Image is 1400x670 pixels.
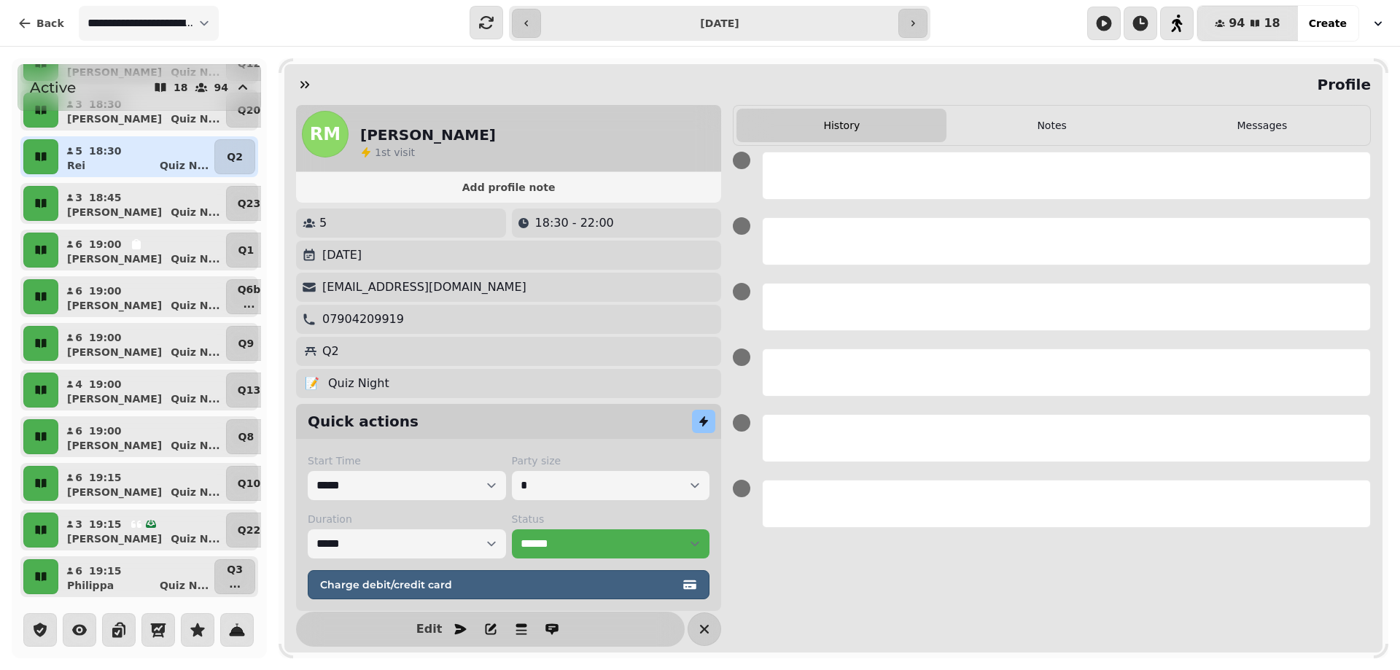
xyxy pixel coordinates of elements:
p: [PERSON_NAME] [67,392,162,406]
p: 18:30 - 22:00 [535,214,614,232]
p: Q23 [238,196,260,211]
label: Status [512,512,710,526]
button: 619:00[PERSON_NAME]Quiz N... [61,279,223,314]
span: Edit [421,623,438,635]
button: Q23 [226,186,273,221]
p: Q13 [238,383,260,397]
p: 19:00 [89,237,122,252]
button: Back [6,6,76,41]
span: 1 [375,147,381,158]
p: Q3 [227,562,243,577]
p: [DATE] [322,246,362,264]
p: 5 [319,214,327,232]
button: 419:00[PERSON_NAME]Quiz N... [61,373,223,408]
p: Q2 [322,343,339,360]
p: Q10 [238,476,260,491]
p: Quiz N ... [171,205,219,219]
p: Quiz N ... [171,485,219,499]
p: 19:00 [89,330,122,345]
p: 4 [74,377,83,392]
button: Active1894 [17,64,261,111]
p: 19:15 [89,564,122,578]
p: Quiz N ... [171,531,219,546]
p: Q1 [238,243,254,257]
button: 619:00[PERSON_NAME]Quiz N... [61,419,223,454]
p: Philippa [67,578,114,593]
p: Quiz Night [328,375,389,392]
p: 6 [74,564,83,578]
p: Q8 [238,429,254,444]
button: 318:45[PERSON_NAME]Quiz N... [61,186,223,221]
span: Add profile note [314,182,704,192]
p: Quiz N ... [171,112,219,126]
button: Q10 [226,466,273,501]
button: 619:15[PERSON_NAME]Quiz N... [61,466,223,501]
p: [PERSON_NAME] [67,485,162,499]
button: Notes [946,109,1156,142]
span: RM [310,125,341,143]
button: 619:00[PERSON_NAME]Quiz N... [61,326,223,361]
p: 19:00 [89,284,122,298]
p: [PERSON_NAME] [67,112,162,126]
p: [PERSON_NAME] [67,438,162,453]
label: Start Time [308,453,506,468]
span: Create [1309,18,1347,28]
p: [EMAIL_ADDRESS][DOMAIN_NAME] [322,278,526,296]
button: Q3... [214,559,255,594]
p: 18 [174,82,187,93]
button: Q13 [226,373,273,408]
h2: [PERSON_NAME] [360,125,496,145]
p: Quiz N ... [171,252,219,266]
p: 19:15 [89,517,122,531]
button: Q8 [226,419,267,454]
button: Messages [1157,109,1367,142]
p: [PERSON_NAME] [67,345,162,359]
p: 19:00 [89,377,122,392]
span: 18 [1264,17,1280,29]
p: visit [375,145,415,160]
p: 6 [74,470,83,485]
button: Create [1297,6,1358,41]
p: Q9 [238,336,254,351]
button: 619:00[PERSON_NAME]Quiz N... [61,233,223,268]
p: Quiz N ... [160,578,209,593]
p: 6 [74,424,83,438]
p: Quiz N ... [160,158,209,173]
button: Q9 [226,326,267,361]
button: Q6b... [226,279,273,314]
h2: Quick actions [308,411,419,432]
span: Charge debit/credit card [320,580,680,590]
span: st [381,147,394,158]
p: 19:15 [89,470,122,485]
p: [PERSON_NAME] [67,252,162,266]
p: [PERSON_NAME] [67,531,162,546]
p: 18:45 [89,190,122,205]
button: Charge debit/credit card [308,570,709,599]
p: 5 [74,144,83,158]
button: Q22 [226,513,273,548]
button: 9418 [1197,6,1298,41]
p: 6 [74,237,83,252]
p: Rei [67,158,85,173]
h2: Active [30,77,76,98]
p: 📝 [305,375,319,392]
p: Quiz N ... [171,345,219,359]
p: [PERSON_NAME] [67,298,162,313]
label: Duration [308,512,506,526]
p: Q22 [238,523,260,537]
p: 94 [214,82,228,93]
p: Quiz N ... [171,438,219,453]
button: 319:15[PERSON_NAME]Quiz N... [61,513,223,548]
span: Back [36,18,64,28]
p: [PERSON_NAME] [67,205,162,219]
p: 3 [74,190,83,205]
button: Q1 [226,233,267,268]
p: Q6b [238,282,261,297]
p: 3 [74,517,83,531]
button: History [736,109,946,142]
p: Quiz N ... [171,298,219,313]
p: 6 [74,284,83,298]
p: ... [227,577,243,591]
button: Q2 [214,139,255,174]
p: 18:30 [89,144,122,158]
